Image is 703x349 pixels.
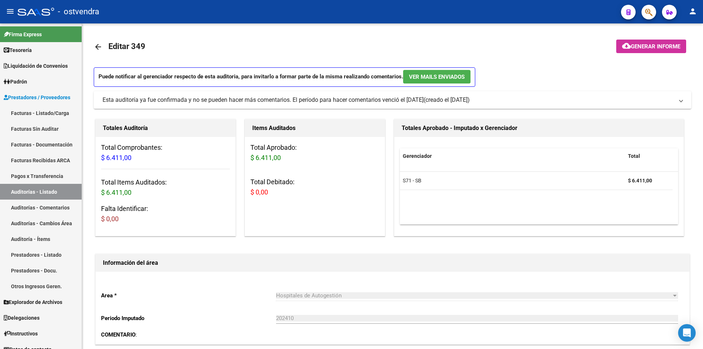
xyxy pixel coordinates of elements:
span: Explorador de Archivos [4,298,62,306]
span: Padrón [4,78,27,86]
span: : [101,331,137,338]
span: S71 - SB [403,178,421,183]
div: Esta auditoría ya fue confirmada y no se pueden hacer más comentarios. El período para hacer come... [103,96,424,104]
h3: Falta Identificar: [101,204,230,224]
datatable-header-cell: Gerenciador [400,148,625,164]
span: Prestadores / Proveedores [4,93,70,101]
span: Liquidación de Convenios [4,62,68,70]
span: Gerenciador [403,153,432,159]
span: Total [628,153,640,159]
h1: Totales Auditoría [103,122,228,134]
span: Delegaciones [4,314,40,322]
h1: Información del área [103,257,682,269]
h3: Total Comprobantes: [101,142,230,163]
mat-icon: menu [6,7,15,16]
datatable-header-cell: Total [625,148,673,164]
h1: Items Auditados [252,122,377,134]
strong: $ 6.411,00 [628,178,652,183]
mat-expansion-panel-header: Esta auditoría ya fue confirmada y no se pueden hacer más comentarios. El período para hacer come... [94,91,691,109]
span: (creado el [DATE]) [424,96,470,104]
p: Area * [101,292,276,300]
mat-icon: arrow_back [94,42,103,51]
span: $ 6.411,00 [250,154,281,161]
h3: Total Aprobado: [250,142,379,163]
span: $ 6.411,00 [101,154,131,161]
span: - ostvendra [58,4,99,20]
mat-icon: person [688,7,697,16]
span: $ 0,00 [250,188,268,196]
span: Tesorería [4,46,32,54]
span: Hospitales de Autogestión [276,292,342,299]
p: Puede notificar al gerenciador respecto de esta auditoria, para invitarlo a formar parte de la mi... [94,67,475,87]
strong: COMENTARIO [101,331,135,338]
p: Periodo Imputado [101,314,276,322]
span: Ver Mails Enviados [409,74,465,80]
mat-icon: cloud_download [622,41,631,50]
div: Open Intercom Messenger [678,324,696,342]
span: $ 0,00 [101,215,119,223]
button: Ver Mails Enviados [403,70,470,83]
h1: Totales Aprobado - Imputado x Gerenciador [402,122,676,134]
button: Generar informe [616,40,686,53]
span: $ 6.411,00 [101,189,131,196]
h3: Total Items Auditados: [101,177,230,198]
span: Editar 349 [108,42,145,51]
span: Instructivos [4,330,38,338]
span: Generar informe [631,43,680,50]
span: Firma Express [4,30,42,38]
h3: Total Debitado: [250,177,379,197]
